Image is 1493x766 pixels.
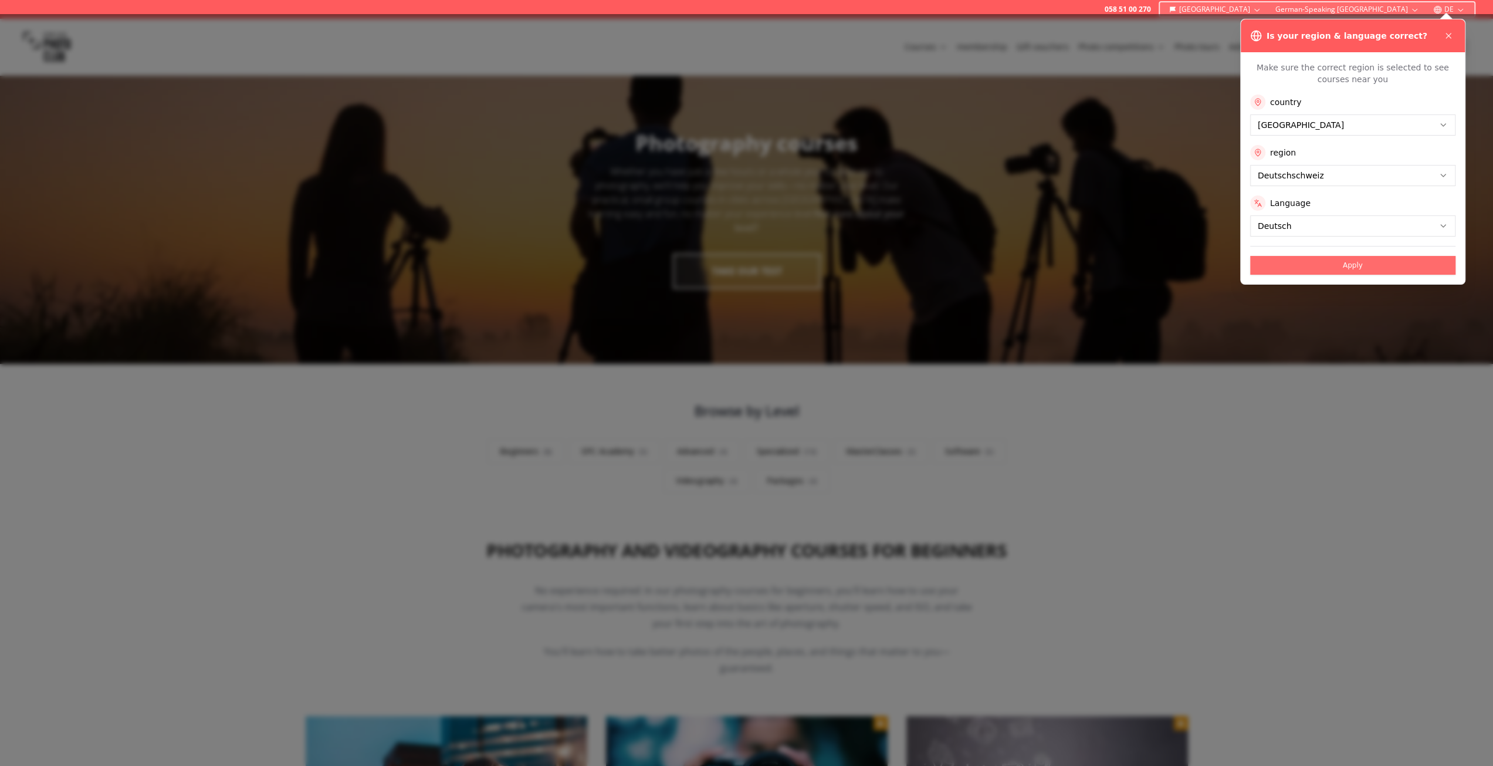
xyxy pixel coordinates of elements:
[1270,198,1311,208] font: Language
[1104,4,1150,14] font: 058 51 00 270
[1343,261,1363,269] font: Apply
[1179,4,1250,14] font: [GEOGRAPHIC_DATA]
[1444,4,1454,14] font: DE
[1270,148,1296,157] font: region
[1275,4,1408,14] font: German-speaking [GEOGRAPHIC_DATA]
[1250,256,1455,275] button: Apply
[1104,5,1150,14] a: 058 51 00 270
[1270,97,1302,107] font: country
[1257,63,1449,84] font: Make sure the correct region is selected to see courses near you
[1267,31,1427,41] font: Is your region & language correct?
[1428,2,1470,16] button: DE
[1164,2,1266,16] button: [GEOGRAPHIC_DATA]
[1271,2,1424,16] button: German-speaking [GEOGRAPHIC_DATA]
